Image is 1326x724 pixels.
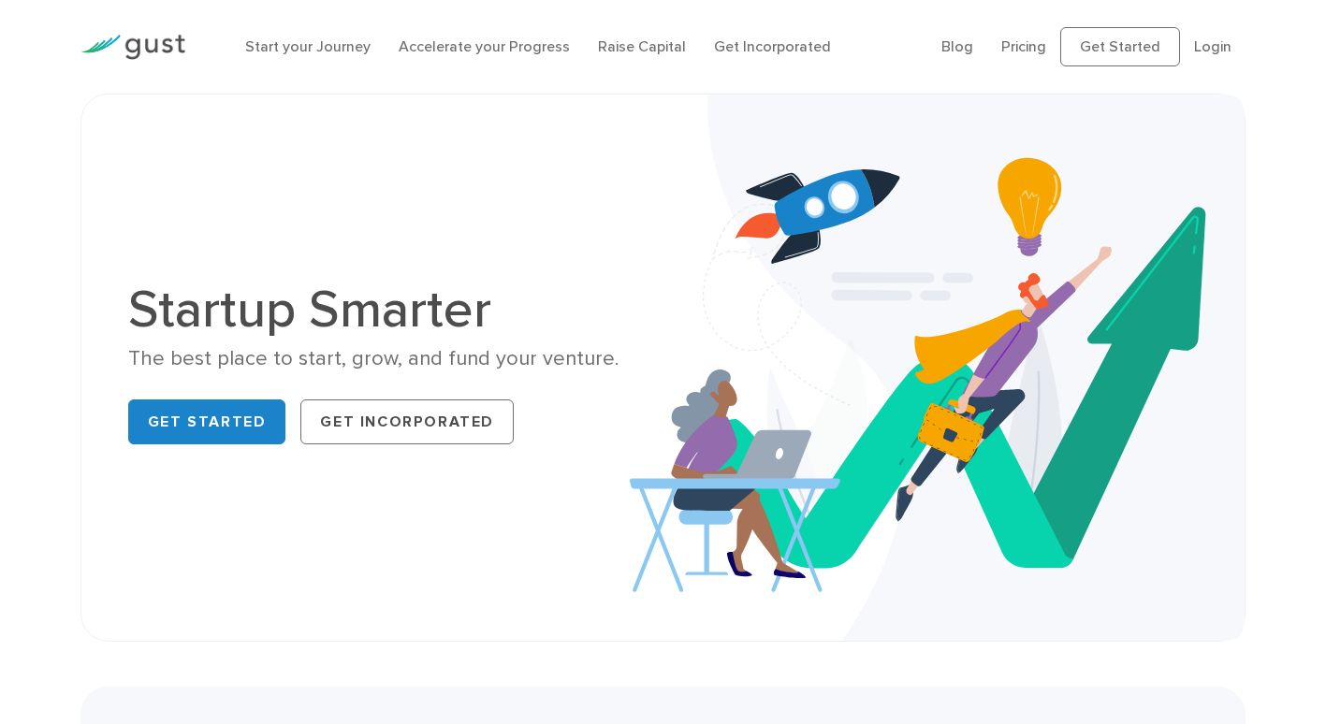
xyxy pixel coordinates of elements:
a: Blog [941,37,973,55]
a: Get Started [128,399,286,444]
a: Accelerate your Progress [399,37,570,55]
a: Get Started [1060,27,1180,66]
h1: Startup Smarter [128,283,649,336]
a: Get Incorporated [300,399,514,444]
a: Login [1194,37,1231,55]
a: Get Incorporated [714,37,831,55]
a: Raise Capital [598,37,686,55]
a: Start your Journey [245,37,371,55]
a: Pricing [1001,37,1046,55]
img: Startup Smarter Hero [630,94,1245,641]
div: The best place to start, grow, and fund your venture. [128,345,649,372]
img: Gust Logo [80,35,185,60]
